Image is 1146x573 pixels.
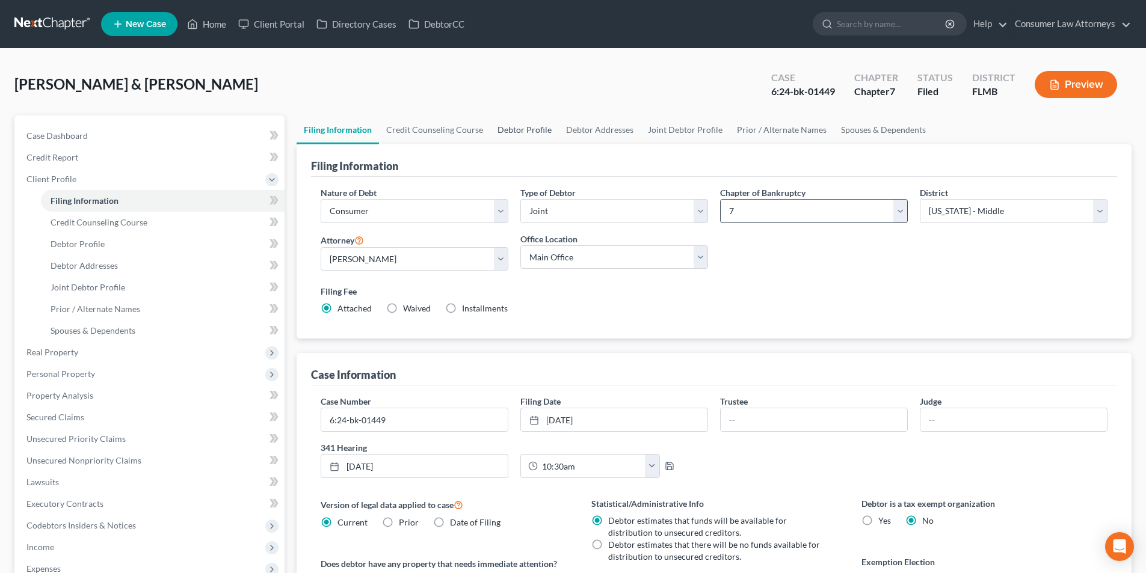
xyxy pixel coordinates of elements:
[720,186,806,199] label: Chapter of Bankruptcy
[972,71,1015,85] div: District
[917,71,953,85] div: Status
[1009,13,1131,35] a: Consumer Law Attorneys
[771,85,835,99] div: 6:24-bk-01449
[17,493,285,515] a: Executory Contracts
[721,408,907,431] input: --
[14,75,258,93] span: [PERSON_NAME] & [PERSON_NAME]
[520,233,578,245] label: Office Location
[126,20,166,29] span: New Case
[26,434,126,444] span: Unsecured Priority Claims
[321,557,567,570] label: Does debtor have any property that needs immediate attention?
[51,195,119,206] span: Filing Information
[17,385,285,406] a: Property Analysis
[890,85,895,97] span: 7
[337,517,368,527] span: Current
[41,298,285,320] a: Prior / Alternate Names
[559,115,641,144] a: Debtor Addresses
[310,13,402,35] a: Directory Cases
[17,147,285,168] a: Credit Report
[321,497,567,512] label: Version of legal data applied to case
[26,130,88,141] span: Case Dashboard
[311,159,398,173] div: Filing Information
[771,71,835,85] div: Case
[520,395,561,408] label: Filing Date
[608,539,820,562] span: Debtor estimates that there will be no funds available for distribution to unsecured creditors.
[837,13,947,35] input: Search by name...
[1105,532,1134,561] div: Open Intercom Messenger
[17,428,285,450] a: Unsecured Priority Claims
[51,325,135,336] span: Spouses & Dependents
[861,497,1107,510] label: Debtor is a tax exempt organization
[321,186,377,199] label: Nature of Debt
[920,395,941,408] label: Judge
[321,233,364,247] label: Attorney
[490,115,559,144] a: Debtor Profile
[17,406,285,428] a: Secured Claims
[402,13,470,35] a: DebtorCC
[720,395,748,408] label: Trustee
[834,115,933,144] a: Spouses & Dependents
[315,441,714,454] label: 341 Hearing
[1035,71,1117,98] button: Preview
[538,455,645,477] input: -- : --
[51,217,147,227] span: Credit Counseling Course
[17,125,285,147] a: Case Dashboard
[861,556,1107,568] label: Exemption Election
[51,304,140,314] span: Prior / Alternate Names
[730,115,834,144] a: Prior / Alternate Names
[41,212,285,233] a: Credit Counseling Course
[26,369,95,379] span: Personal Property
[26,520,136,530] span: Codebtors Insiders & Notices
[51,239,105,249] span: Debtor Profile
[17,450,285,471] a: Unsecured Nonpriority Claims
[641,115,730,144] a: Joint Debtor Profile
[399,517,419,527] span: Prior
[878,515,891,526] span: Yes
[321,285,1107,298] label: Filing Fee
[26,477,59,487] span: Lawsuits
[450,517,501,527] span: Date of Filing
[232,13,310,35] a: Client Portal
[321,455,508,477] a: [DATE]
[608,515,787,538] span: Debtor estimates that funds will be available for distribution to unsecured creditors.
[337,303,372,313] span: Attached
[26,412,84,422] span: Secured Claims
[922,515,934,526] span: No
[297,115,379,144] a: Filing Information
[51,282,125,292] span: Joint Debtor Profile
[26,390,93,400] span: Property Analysis
[920,186,948,199] label: District
[462,303,508,313] span: Installments
[26,174,76,184] span: Client Profile
[967,13,1008,35] a: Help
[26,542,54,552] span: Income
[920,408,1107,431] input: --
[854,85,898,99] div: Chapter
[311,367,396,382] div: Case Information
[17,471,285,493] a: Lawsuits
[26,455,141,465] span: Unsecured Nonpriority Claims
[41,190,285,212] a: Filing Information
[917,85,953,99] div: Filed
[379,115,490,144] a: Credit Counseling Course
[41,320,285,342] a: Spouses & Dependents
[26,498,103,509] span: Executory Contracts
[591,497,837,510] label: Statistical/Administrative Info
[854,71,898,85] div: Chapter
[41,277,285,298] a: Joint Debtor Profile
[321,395,371,408] label: Case Number
[26,152,78,162] span: Credit Report
[321,408,508,431] input: Enter case number...
[181,13,232,35] a: Home
[972,85,1015,99] div: FLMB
[26,347,78,357] span: Real Property
[41,255,285,277] a: Debtor Addresses
[403,303,431,313] span: Waived
[520,186,576,199] label: Type of Debtor
[51,260,118,271] span: Debtor Addresses
[521,408,707,431] a: [DATE]
[41,233,285,255] a: Debtor Profile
